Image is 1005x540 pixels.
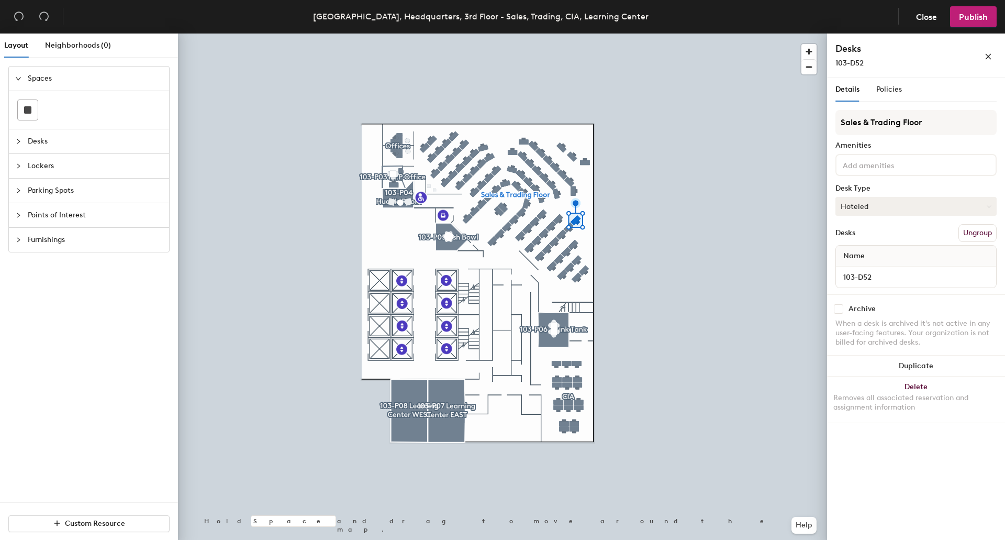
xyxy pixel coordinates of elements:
[835,229,855,237] div: Desks
[15,237,21,243] span: collapsed
[827,377,1005,423] button: DeleteRemoves all associated reservation and assignment information
[950,6,997,27] button: Publish
[985,53,992,60] span: close
[33,6,54,27] button: Redo (⌘ + ⇧ + Z)
[835,319,997,347] div: When a desk is archived it's not active in any user-facing features. Your organization is not bil...
[15,163,21,169] span: collapsed
[838,270,994,284] input: Unnamed desk
[835,59,864,68] span: 103-D52
[841,158,935,171] input: Add amenities
[65,519,125,528] span: Custom Resource
[45,41,111,50] span: Neighborhoods (0)
[15,75,21,82] span: expanded
[848,305,876,313] div: Archive
[835,85,859,94] span: Details
[835,42,951,56] h4: Desks
[827,356,1005,377] button: Duplicate
[15,188,21,194] span: collapsed
[313,10,649,23] div: [GEOGRAPHIC_DATA], Headquarters, 3rd Floor - Sales, Trading, CIA, Learning Center
[835,141,997,150] div: Amenities
[876,85,902,94] span: Policies
[4,41,28,50] span: Layout
[907,6,946,27] button: Close
[916,12,937,22] span: Close
[835,184,997,193] div: Desk Type
[28,67,163,91] span: Spaces
[8,6,29,27] button: Undo (⌘ + Z)
[15,138,21,145] span: collapsed
[838,247,870,266] span: Name
[833,393,999,412] div: Removes all associated reservation and assignment information
[15,212,21,218] span: collapsed
[28,203,163,227] span: Points of Interest
[835,197,997,216] button: Hoteled
[14,11,24,21] span: undo
[791,517,817,534] button: Help
[28,228,163,252] span: Furnishings
[28,179,163,203] span: Parking Spots
[28,154,163,178] span: Lockers
[8,515,170,532] button: Custom Resource
[28,129,163,153] span: Desks
[958,224,997,242] button: Ungroup
[959,12,988,22] span: Publish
